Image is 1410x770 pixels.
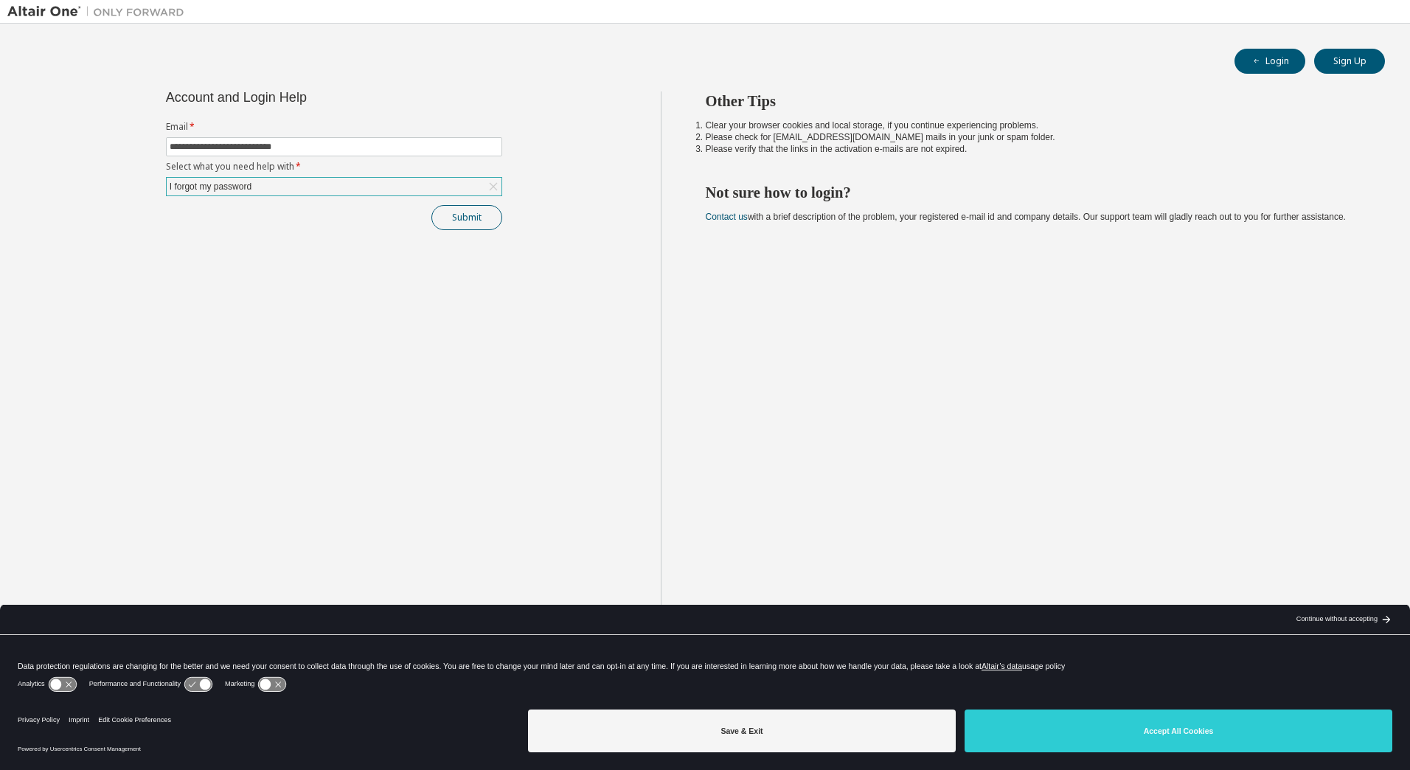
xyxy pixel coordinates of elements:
h2: Other Tips [706,91,1359,111]
button: Sign Up [1314,49,1385,74]
span: with a brief description of the problem, your registered e-mail id and company details. Our suppo... [706,212,1346,222]
label: Email [166,121,502,133]
a: Contact us [706,212,748,222]
li: Please verify that the links in the activation e-mails are not expired. [706,143,1359,155]
li: Clear your browser cookies and local storage, if you continue experiencing problems. [706,119,1359,131]
button: Login [1234,49,1305,74]
div: I forgot my password [167,178,254,195]
label: Select what you need help with [166,161,502,173]
li: Please check for [EMAIL_ADDRESS][DOMAIN_NAME] mails in your junk or spam folder. [706,131,1359,143]
button: Submit [431,205,502,230]
h2: Not sure how to login? [706,183,1359,202]
div: I forgot my password [167,178,501,195]
div: Account and Login Help [166,91,435,103]
img: Altair One [7,4,192,19]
